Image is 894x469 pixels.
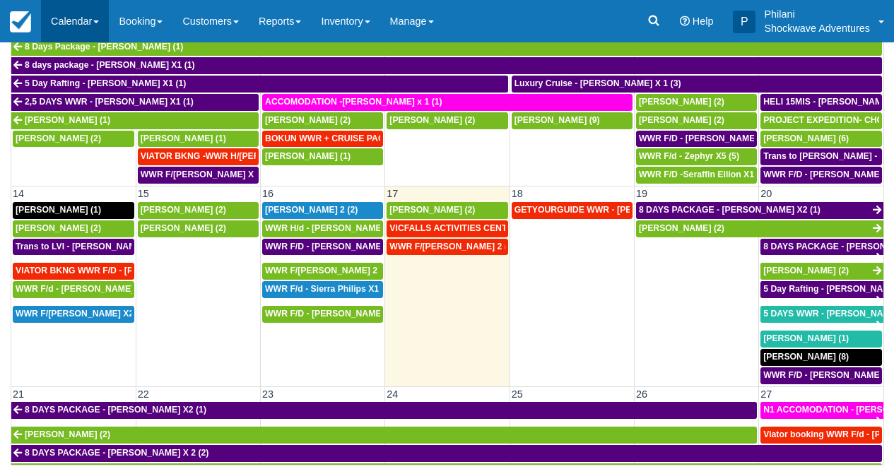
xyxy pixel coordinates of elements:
[262,220,383,237] a: WWR H/d - [PERSON_NAME] X3 (3)
[16,242,170,251] span: Trans to LVI - [PERSON_NAME] X1 (1)
[265,97,442,107] span: ACCOMODATION -[PERSON_NAME] x 1 (1)
[25,42,183,52] span: 8 Days Package - [PERSON_NAME] (1)
[138,202,259,219] a: [PERSON_NAME] (2)
[760,131,882,148] a: [PERSON_NAME] (6)
[265,266,390,275] span: WWR F/[PERSON_NAME] 2 (2)
[141,151,340,161] span: VIATOR BKNG -WWR H/[PERSON_NAME] X 2 (2)
[639,151,739,161] span: WWR F/d - Zephyr X5 (5)
[13,263,134,280] a: VIATOR BKNG WWR F/D - [PERSON_NAME] X 1 (1)
[389,242,514,251] span: WWR F/[PERSON_NAME] 2 (2)
[16,284,160,294] span: WWR F/d - [PERSON_NAME] X1 (1)
[763,352,849,362] span: [PERSON_NAME] (8)
[25,60,195,70] span: 8 days package - [PERSON_NAME] X1 (1)
[25,448,208,458] span: 8 DAYS PACKAGE - [PERSON_NAME] X 2 (2)
[11,94,259,111] a: 2,5 DAYS WWR - [PERSON_NAME] X1 (1)
[13,220,134,237] a: [PERSON_NAME] (2)
[265,242,410,251] span: WWR F/D - [PERSON_NAME] X3 (3)
[11,188,25,199] span: 14
[387,220,507,237] a: VICFALLS ACTIVITIES CENTER - HELICOPTER -[PERSON_NAME] X 4 (4)
[385,188,399,199] span: 17
[639,133,787,143] span: WWR F/D - [PERSON_NAME] X 2 (2)
[636,131,757,148] a: WWR F/D - [PERSON_NAME] X 2 (2)
[262,263,383,280] a: WWR F/[PERSON_NAME] 2 (2)
[25,405,206,415] span: 8 DAYS PACKAGE - [PERSON_NAME] X2 (1)
[760,263,883,280] a: [PERSON_NAME] (2)
[13,281,134,298] a: WWR F/d - [PERSON_NAME] X1 (1)
[138,220,259,237] a: [PERSON_NAME] (2)
[636,112,757,129] a: [PERSON_NAME] (2)
[262,94,633,111] a: ACCOMODATION -[PERSON_NAME] x 1 (1)
[512,112,633,129] a: [PERSON_NAME] (9)
[514,205,718,215] span: GETYOURGUIDE WWR - [PERSON_NAME] X 9 (9)
[262,281,383,298] a: WWR F/d - Sierra Philips X1 (1)
[25,429,110,439] span: [PERSON_NAME] (2)
[763,266,849,275] span: [PERSON_NAME] (2)
[265,284,392,294] span: WWR F/d - Sierra Philips X1 (1)
[262,306,383,323] a: WWR F/D - [PERSON_NAME] 4 (4)
[11,388,25,400] span: 21
[760,281,883,298] a: 5 Day Rafting - [PERSON_NAME] X2 (2)
[387,112,507,129] a: [PERSON_NAME] (2)
[733,11,755,33] div: P
[25,115,110,125] span: [PERSON_NAME] (1)
[760,148,882,165] a: Trans to [PERSON_NAME] - [PERSON_NAME] X 1 (2)
[763,133,849,143] span: [PERSON_NAME] (6)
[639,170,767,179] span: WWR F/D -Seraffin Ellion X1 (1)
[11,112,259,129] a: [PERSON_NAME] (1)
[13,306,134,323] a: WWR F/[PERSON_NAME] X2 (1)
[138,167,259,184] a: WWR F/[PERSON_NAME] X 1 (2)
[138,148,259,165] a: VIATOR BKNG -WWR H/[PERSON_NAME] X 2 (2)
[265,151,351,161] span: [PERSON_NAME] (1)
[11,39,882,56] a: 8 Days Package - [PERSON_NAME] (1)
[760,331,882,348] a: [PERSON_NAME] (1)
[639,205,821,215] span: 8 DAYS PACKAGE - [PERSON_NAME] X2 (1)
[141,223,226,233] span: [PERSON_NAME] (2)
[141,205,226,215] span: [PERSON_NAME] (2)
[13,202,134,219] a: [PERSON_NAME] (1)
[141,170,274,179] span: WWR F/[PERSON_NAME] X 1 (2)
[385,388,399,400] span: 24
[760,349,882,366] a: [PERSON_NAME] (8)
[11,76,508,93] a: 5 Day Rafting - [PERSON_NAME] X1 (1)
[16,266,225,275] span: VIATOR BKNG WWR F/D - [PERSON_NAME] X 1 (1)
[389,205,475,215] span: [PERSON_NAME] (2)
[265,133,545,143] span: BOKUN WWR + CRUISE PACKAGE - [PERSON_NAME] South X 2 (2)
[265,205,358,215] span: [PERSON_NAME] 2 (2)
[764,21,870,35] p: Shockwave Adventures
[265,309,404,319] span: WWR F/D - [PERSON_NAME] 4 (4)
[387,202,507,219] a: [PERSON_NAME] (2)
[635,188,649,199] span: 19
[136,188,151,199] span: 15
[138,131,259,148] a: [PERSON_NAME] (1)
[760,306,883,323] a: 5 DAYS WWR - [PERSON_NAME] (2)
[262,202,383,219] a: [PERSON_NAME] 2 (2)
[760,167,882,184] a: WWR F/D - [PERSON_NAME] X2 (2)
[136,388,151,400] span: 22
[262,239,383,256] a: WWR F/D - [PERSON_NAME] X3 (3)
[693,16,714,27] span: Help
[514,115,600,125] span: [PERSON_NAME] (9)
[25,78,186,88] span: 5 Day Rafting - [PERSON_NAME] X1 (1)
[760,239,883,256] a: 8 DAYS PACKAGE - [PERSON_NAME] X 2 (2)
[11,445,882,462] a: 8 DAYS PACKAGE - [PERSON_NAME] X 2 (2)
[16,205,101,215] span: [PERSON_NAME] (1)
[10,11,31,32] img: checkfront-main-nav-mini-logo.png
[262,148,383,165] a: [PERSON_NAME] (1)
[636,94,757,111] a: [PERSON_NAME] (2)
[639,115,724,125] span: [PERSON_NAME] (2)
[760,112,882,129] a: PROJECT EXPEDITION- CHOBE SAFARI - [GEOGRAPHIC_DATA][PERSON_NAME] 2 (2)
[636,202,883,219] a: 8 DAYS PACKAGE - [PERSON_NAME] X2 (1)
[760,427,882,444] a: Viator booking WWR F/d - [PERSON_NAME] 3 (3)
[262,112,383,129] a: [PERSON_NAME] (2)
[261,188,275,199] span: 16
[636,167,757,184] a: WWR F/D -Seraffin Ellion X1 (1)
[25,97,194,107] span: 2,5 DAYS WWR - [PERSON_NAME] X1 (1)
[760,367,882,384] a: WWR F/D - [PERSON_NAME] X 1 (1)
[11,57,882,74] a: 8 days package - [PERSON_NAME] X1 (1)
[262,131,383,148] a: BOKUN WWR + CRUISE PACKAGE - [PERSON_NAME] South X 2 (2)
[16,309,147,319] span: WWR F/[PERSON_NAME] X2 (1)
[141,133,226,143] span: [PERSON_NAME] (1)
[512,76,882,93] a: Luxury Cruise - [PERSON_NAME] X 1 (3)
[514,78,681,88] span: Luxury Cruise - [PERSON_NAME] X 1 (3)
[11,402,757,419] a: 8 DAYS PACKAGE - [PERSON_NAME] X2 (1)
